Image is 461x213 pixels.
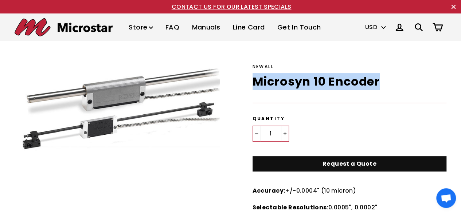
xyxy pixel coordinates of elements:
[436,188,456,208] div: Open chat
[253,126,289,141] input: quantity
[281,126,289,141] button: Increase item quantity by one
[253,126,261,141] button: Reduce item quantity by one
[253,203,328,212] strong: Selectable Resolutions:
[227,17,270,38] a: Line Card
[123,17,158,38] a: Store
[253,186,356,195] span: +/-0.0004" (10 micron)
[172,3,292,11] a: CONTACT US FOR OUR LATEST SPECIALS
[15,18,113,36] img: Microstar Electronics
[253,116,447,122] label: Quantity
[253,63,447,70] div: Newall
[186,17,226,38] a: Manuals
[253,74,447,90] h1: Microsyn 10 Encoder
[253,203,378,212] span: 0.0005", 0.0002"
[253,186,285,195] strong: Accuracy:
[123,17,326,38] ul: Primary
[160,17,185,38] a: FAQ
[272,17,327,38] a: Get In Touch
[253,156,447,172] a: Request a Quote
